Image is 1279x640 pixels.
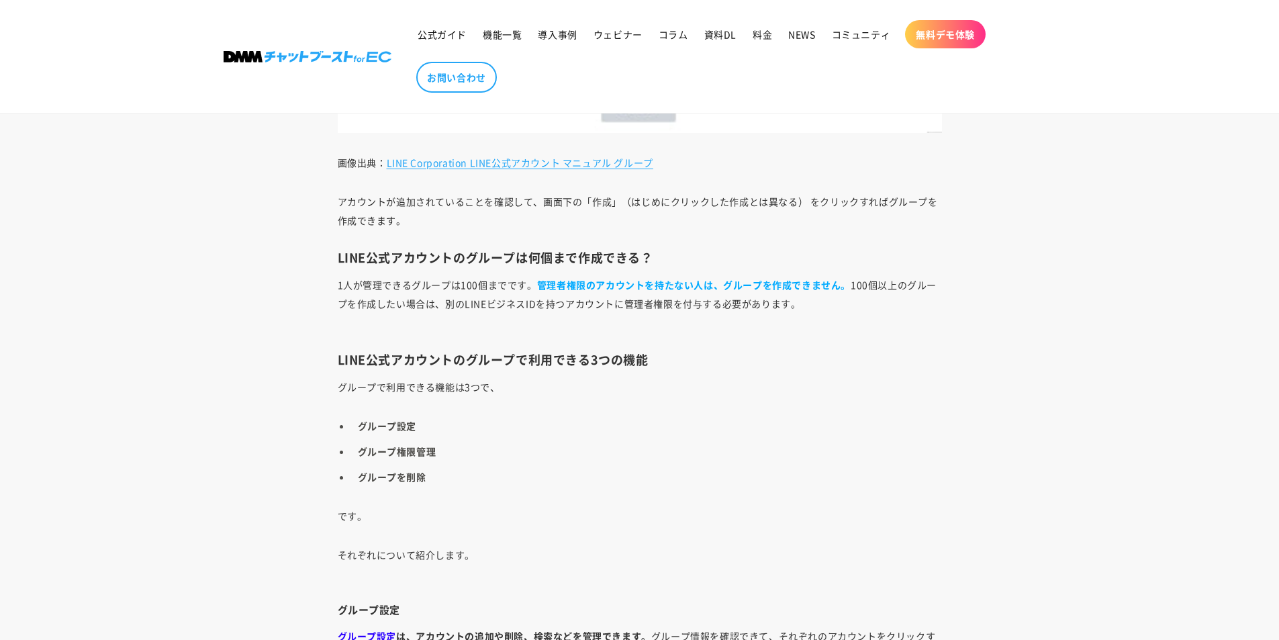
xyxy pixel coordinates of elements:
[358,419,417,432] strong: グループ設定
[338,377,942,396] p: グループで利用できる機能は3つで、
[338,545,942,583] p: それぞれについて紹介します。
[780,20,823,48] a: NEWS
[358,470,426,484] strong: グループを削除
[483,28,522,40] span: 機能一覧
[410,20,475,48] a: 公式ガイド
[788,28,815,40] span: NEWS
[418,28,467,40] span: 公式ガイド
[696,20,745,48] a: 資料DL
[753,28,772,40] span: 料金
[745,20,780,48] a: 料金
[338,603,942,616] h4: グループ設定
[338,275,942,332] p: 1人が管理できるグループは100個までです。 100個以上のグループを作成したい場合は、別のLINEビジネスIDを持つアカウントに管理者権限を付与する必要があります。
[387,156,653,169] a: LINE Corporation LINE公式アカウント マニュアル グループ
[651,20,696,48] a: コラム
[594,28,643,40] span: ウェビナー
[475,20,530,48] a: 機能一覧
[537,278,851,291] strong: 管理者権限のアカウントを持たない人は、グループを作成できません。
[338,192,942,230] p: アカウントが追加されていることを確認して、画面下の「作成」（はじめにクリックした作成とは異なる） をクリックすればグループを作成できます。
[538,28,577,40] span: 導入事例
[358,445,436,458] strong: グループ権限管理
[427,71,486,83] span: お問い合わせ
[916,28,975,40] span: 無料デモ体験
[338,506,942,525] p: です。
[338,153,942,172] p: 画像出典：
[704,28,737,40] span: 資料DL
[824,20,899,48] a: コミュニティ
[338,352,942,367] h3: LINE公式アカウントのグループで利用できる3つの機能
[659,28,688,40] span: コラム
[530,20,585,48] a: 導入事例
[832,28,891,40] span: コミュニティ
[338,250,942,265] h3: LINE公式アカウントのグループは何個まで作成できる？
[416,62,497,93] a: お問い合わせ
[224,51,391,62] img: 株式会社DMM Boost
[905,20,986,48] a: 無料デモ体験
[585,20,651,48] a: ウェビナー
